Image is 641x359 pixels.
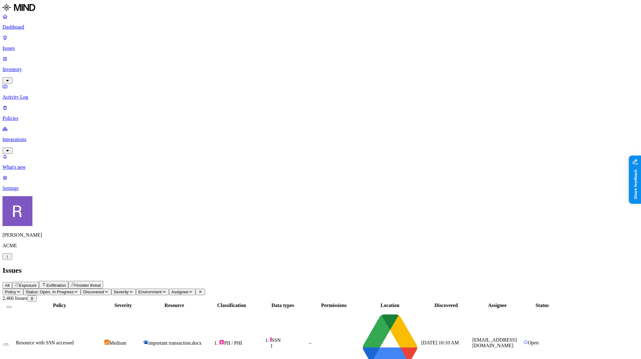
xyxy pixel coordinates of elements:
[2,137,639,142] p: Integrations
[270,337,272,342] img: pii-line.svg
[2,94,639,100] p: Activity Log
[2,14,639,30] a: Dashboard
[2,126,639,153] a: Integrations
[2,2,35,12] img: MIND
[219,340,257,346] div: PII / PHI
[104,340,109,345] img: severity-medium.svg
[76,283,101,288] span: Insider threat
[2,186,639,191] p: Settings
[2,84,639,100] a: Activity Log
[360,303,420,308] div: Location
[19,283,36,288] span: Exposure
[2,243,639,248] p: ACME
[109,340,126,346] span: Medium
[472,337,517,348] span: [EMAIL_ADDRESS][DOMAIN_NAME]
[528,340,539,345] span: Open
[148,340,202,346] span: important transaction.docx
[258,303,308,308] div: Data types
[143,340,148,345] img: microsoft-word.svg
[2,105,639,121] a: Policies
[2,266,639,275] h2: Issues
[2,175,639,191] a: Settings
[138,290,162,294] span: Environment
[16,303,103,308] div: Policy
[309,340,311,345] span: –
[3,343,8,345] button: Select row
[2,24,639,30] p: Dashboard
[2,164,639,170] p: What's new
[2,196,32,226] img: Rich Thompson
[7,306,12,308] button: Select all
[523,303,561,308] div: Status
[26,290,74,294] span: Status: Open, In Progress
[46,283,66,288] span: Exfiltration
[2,116,639,121] p: Policies
[83,290,104,294] span: Discovered
[219,340,224,345] img: pii.svg
[5,290,16,294] span: Policy
[523,340,528,344] img: status-open.svg
[2,67,639,72] p: Inventory
[171,290,189,294] span: Assignee
[2,295,27,301] span: 2,466 Issues
[2,35,639,51] a: Issues
[16,340,74,345] span: Resource with SSN accessed
[2,2,639,14] a: MIND
[104,303,142,308] div: Severity
[421,340,459,345] span: [DATE] 10:10 AM
[2,45,639,51] p: Issues
[114,290,129,294] span: Severity
[2,56,639,83] a: Inventory
[207,303,257,308] div: Classification
[309,303,359,308] div: Permissions
[270,343,308,349] div: 1
[5,283,10,288] span: All
[270,337,308,343] div: SSN
[472,303,522,308] div: Assignee
[2,154,639,170] a: What's new
[143,303,205,308] div: Resource
[421,303,471,308] div: Discovered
